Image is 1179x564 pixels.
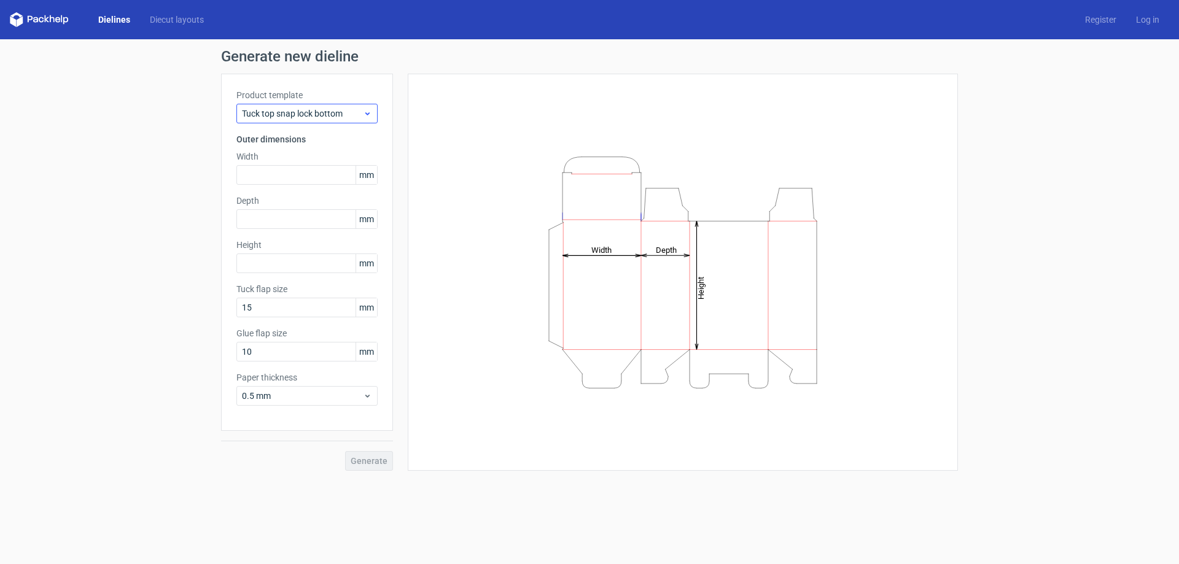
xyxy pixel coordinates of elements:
span: mm [356,254,377,272]
label: Glue flap size [236,327,378,339]
h3: Outer dimensions [236,133,378,145]
span: mm [356,342,377,361]
a: Diecut layouts [140,14,214,26]
label: Height [236,239,378,251]
tspan: Depth [656,245,677,254]
span: 0.5 mm [242,390,363,402]
label: Width [236,150,378,163]
label: Product template [236,89,378,101]
span: Tuck top snap lock bottom [242,107,363,120]
a: Log in [1126,14,1169,26]
span: mm [356,166,377,184]
tspan: Width [591,245,612,254]
h1: Generate new dieline [221,49,958,64]
a: Dielines [88,14,140,26]
a: Register [1075,14,1126,26]
span: mm [356,210,377,228]
span: mm [356,298,377,317]
label: Depth [236,195,378,207]
tspan: Height [696,276,706,299]
label: Paper thickness [236,371,378,384]
label: Tuck flap size [236,283,378,295]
